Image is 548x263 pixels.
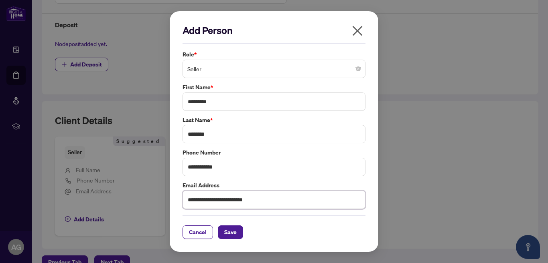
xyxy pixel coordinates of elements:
[356,66,361,71] span: close-circle
[224,226,237,239] span: Save
[183,148,365,157] label: Phone Number
[183,181,365,190] label: Email Address
[189,226,207,239] span: Cancel
[183,24,365,37] h2: Add Person
[351,24,364,37] span: close
[218,225,243,239] button: Save
[183,116,365,124] label: Last Name
[183,50,365,59] label: Role
[183,83,365,92] label: First Name
[187,61,361,76] span: Seller
[183,225,213,239] button: Cancel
